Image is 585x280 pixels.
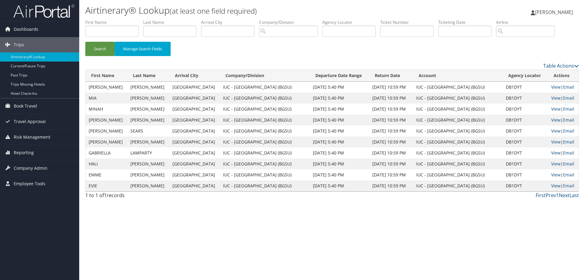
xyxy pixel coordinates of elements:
[413,82,503,93] td: IUC - [GEOGRAPHIC_DATA] (BGSU)
[310,158,370,169] td: [DATE] 5:40 PM
[503,93,548,104] td: DB1DYT
[310,115,370,126] td: [DATE] 5:40 PM
[563,139,574,145] a: Email
[369,136,413,147] td: [DATE] 10:59 PM
[310,136,370,147] td: [DATE] 5:40 PM
[14,176,45,191] span: Employee Tools
[86,169,127,180] td: EMME
[369,70,413,82] th: Return Date: activate to sort column ascending
[563,150,574,156] a: Email
[551,84,561,90] a: View
[548,169,579,180] td: |
[310,180,370,191] td: [DATE] 5:40 PM
[548,93,579,104] td: |
[503,169,548,180] td: DB1DYT
[369,147,413,158] td: [DATE] 10:59 PM
[413,158,503,169] td: IUC - [GEOGRAPHIC_DATA] (BGSU)
[559,192,569,199] a: Next
[14,22,38,37] span: Dashboards
[14,37,24,52] span: Trips
[86,136,127,147] td: [PERSON_NAME]
[86,104,127,115] td: MINAH
[85,42,115,56] button: Search
[503,115,548,126] td: DB1DYT
[413,93,503,104] td: IUC - [GEOGRAPHIC_DATA] (BGSU)
[551,128,561,134] a: View
[310,70,370,82] th: Departure Date Range: activate to sort column ascending
[86,115,127,126] td: [PERSON_NAME]
[546,192,556,199] a: Prev
[127,104,169,115] td: [PERSON_NAME]
[369,126,413,136] td: [DATE] 10:59 PM
[104,192,107,199] span: 1
[220,82,310,93] td: IUC - [GEOGRAPHIC_DATA] (BGSU)
[14,114,46,129] span: Travel Approval
[548,115,579,126] td: |
[535,9,573,16] span: [PERSON_NAME]
[503,136,548,147] td: DB1DYT
[548,126,579,136] td: |
[503,104,548,115] td: DB1DYT
[220,126,310,136] td: IUC - [GEOGRAPHIC_DATA] (BGSU)
[310,104,370,115] td: [DATE] 5:40 PM
[536,192,546,199] a: First
[556,192,559,199] a: 1
[369,82,413,93] td: [DATE] 10:59 PM
[563,84,574,90] a: Email
[503,158,548,169] td: DB1DYT
[220,93,310,104] td: IUC - [GEOGRAPHIC_DATA] (BGSU)
[220,104,310,115] td: IUC - [GEOGRAPHIC_DATA] (BGSU)
[169,93,220,104] td: [GEOGRAPHIC_DATA]
[548,136,579,147] td: |
[127,82,169,93] td: [PERSON_NAME]
[413,180,503,191] td: IUC - [GEOGRAPHIC_DATA] (BGSU)
[310,82,370,93] td: [DATE] 5:40 PM
[169,115,220,126] td: [GEOGRAPHIC_DATA]
[85,192,202,202] div: 1 to 1 of records
[369,158,413,169] td: [DATE] 10:59 PM
[220,115,310,126] td: IUC - [GEOGRAPHIC_DATA] (BGSU)
[551,139,561,145] a: View
[170,6,257,16] small: (at least one field required)
[86,70,127,82] th: First Name: activate to sort column ascending
[220,136,310,147] td: IUC - [GEOGRAPHIC_DATA] (BGSU)
[220,70,310,82] th: Company/Division
[322,19,380,25] label: Agency Locator
[563,106,574,112] a: Email
[86,180,127,191] td: EVIE
[14,129,50,145] span: Risk Management
[310,169,370,180] td: [DATE] 5:40 PM
[220,169,310,180] td: IUC - [GEOGRAPHIC_DATA] (BGSU)
[85,4,414,17] h1: Airtinerary® Lookup
[127,180,169,191] td: [PERSON_NAME]
[127,147,169,158] td: LAMPARTY
[413,104,503,115] td: IUC - [GEOGRAPHIC_DATA] (BGSU)
[551,117,561,123] a: View
[201,19,259,25] label: Arrival City
[169,180,220,191] td: [GEOGRAPHIC_DATA]
[310,93,370,104] td: [DATE] 5:40 PM
[369,93,413,104] td: [DATE] 10:59 PM
[169,158,220,169] td: [GEOGRAPHIC_DATA]
[563,95,574,101] a: Email
[551,172,561,178] a: View
[169,136,220,147] td: [GEOGRAPHIC_DATA]
[563,172,574,178] a: Email
[86,126,127,136] td: [PERSON_NAME]
[503,82,548,93] td: DB1DYT
[127,115,169,126] td: [PERSON_NAME]
[220,147,310,158] td: IUC - [GEOGRAPHIC_DATA] (BGSU)
[543,62,579,69] a: Table Actions
[548,82,579,93] td: |
[127,136,169,147] td: [PERSON_NAME]
[503,180,548,191] td: DB1DYT
[413,136,503,147] td: IUC - [GEOGRAPHIC_DATA] (BGSU)
[86,93,127,104] td: MIA
[569,192,579,199] a: Last
[413,115,503,126] td: IUC - [GEOGRAPHIC_DATA] (BGSU)
[369,180,413,191] td: [DATE] 10:59 PM
[531,3,579,21] a: [PERSON_NAME]
[413,70,503,82] th: Account: activate to sort column ascending
[551,95,561,101] a: View
[220,158,310,169] td: IUC - [GEOGRAPHIC_DATA] (BGSU)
